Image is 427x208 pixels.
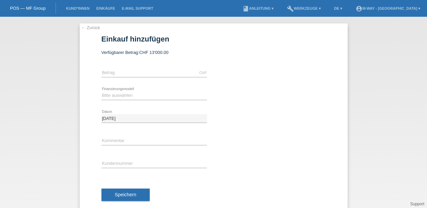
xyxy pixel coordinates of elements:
button: Speichern [101,189,150,201]
a: Support [410,202,424,206]
span: CHF 13'000.00 [139,50,168,55]
a: POS — MF Group [10,6,46,11]
a: Einkäufe [93,6,118,10]
a: Kund*innen [63,6,93,10]
i: book [242,5,249,12]
i: build [287,5,294,12]
div: Verfügbarer Betrag: [101,50,326,55]
a: ← Zurück [81,25,100,30]
a: bookAnleitung ▾ [239,6,277,10]
a: buildWerkzeuge ▾ [284,6,324,10]
a: account_circlem-way - [GEOGRAPHIC_DATA] ▾ [352,6,424,10]
div: CHF [199,71,207,75]
i: account_circle [356,5,362,12]
h1: Einkauf hinzufügen [101,35,326,43]
span: Speichern [115,192,136,197]
a: E-Mail Support [119,6,157,10]
a: DE ▾ [331,6,346,10]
